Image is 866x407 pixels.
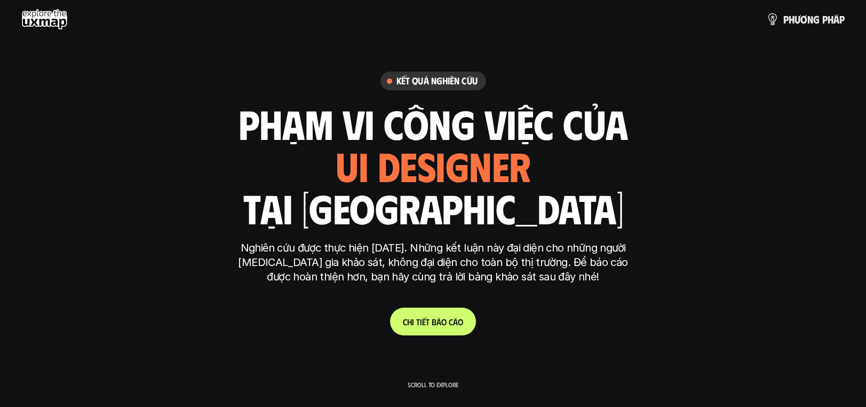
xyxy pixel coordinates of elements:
[783,13,789,25] span: p
[412,317,414,327] span: i
[243,185,623,230] h1: tại [GEOGRAPHIC_DATA]
[416,317,420,327] span: t
[795,13,800,25] span: ư
[426,317,430,327] span: t
[436,317,441,327] span: á
[766,9,845,30] a: phươngpháp
[420,317,422,327] span: i
[789,13,795,25] span: h
[422,317,426,327] span: ế
[453,317,458,327] span: á
[396,75,478,87] h6: Kết quả nghiên cứu
[239,101,628,146] h1: phạm vi công việc của
[449,317,453,327] span: c
[390,308,476,335] a: Chitiếtbáocáo
[432,317,436,327] span: b
[807,13,813,25] span: n
[800,13,807,25] span: ơ
[813,13,820,25] span: g
[828,13,833,25] span: h
[839,13,845,25] span: p
[407,317,412,327] span: h
[408,381,458,388] p: Scroll to explore
[233,241,633,284] p: Nghiên cứu được thực hiện [DATE]. Những kết luận này đại diện cho những người [MEDICAL_DATA] gia ...
[403,317,407,327] span: C
[458,317,463,327] span: o
[822,13,828,25] span: p
[833,13,839,25] span: á
[441,317,447,327] span: o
